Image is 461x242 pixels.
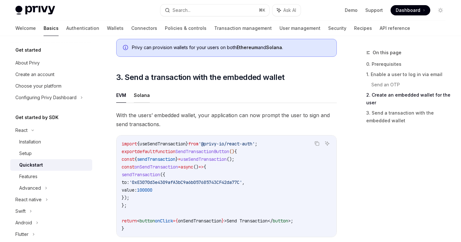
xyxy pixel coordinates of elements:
[122,164,134,170] span: const
[345,7,358,13] a: Demo
[155,218,173,224] span: onClick
[291,218,293,224] span: ;
[234,149,237,154] span: {
[366,108,451,126] a: 3. Send a transaction with the embedded wallet
[116,88,126,103] button: EVM
[122,179,129,185] span: to:
[15,6,55,15] img: light logo
[140,218,155,224] span: button
[122,226,124,231] span: }
[273,218,288,224] span: button
[116,111,337,129] span: With the users’ embedded wallet, your application can now prompt the user to sign and send transa...
[380,21,410,36] a: API reference
[132,44,330,51] div: Privy can provision wallets for your users on both and .
[204,164,206,170] span: {
[175,149,229,154] span: SendTransactionButton
[222,218,224,224] span: }
[396,7,420,13] span: Dashboard
[10,148,92,159] a: Setup
[160,4,269,16] button: Search...⌘K
[107,21,124,36] a: Wallets
[134,156,137,162] span: {
[137,187,152,193] span: 100000
[10,159,92,171] a: Quickstart
[15,71,54,78] div: Create an account
[313,139,321,148] button: Copy the contents from the code block
[160,172,165,177] span: ({
[268,218,273,224] span: </
[373,49,401,56] span: On this page
[15,94,77,101] div: Configuring Privy Dashboard
[227,218,268,224] span: Send Transaction
[131,21,157,36] a: Connectors
[259,8,265,13] span: ⌘ K
[15,219,32,227] div: Android
[181,156,227,162] span: useSendTransaction
[178,164,181,170] span: =
[134,88,150,103] button: Solana
[122,156,134,162] span: const
[19,184,41,192] div: Advanced
[19,150,32,157] div: Setup
[10,171,92,182] a: Features
[193,164,198,170] span: ()
[198,164,204,170] span: =>
[122,203,127,208] span: };
[137,149,155,154] span: default
[227,156,234,162] span: ();
[237,45,258,50] strong: Ethereum
[366,90,451,108] a: 2. Create an embedded wallet for the user
[178,218,222,224] span: onSendTransaction
[255,141,257,147] span: ;
[366,69,451,80] a: 1. Enable a user to log in via email
[279,21,320,36] a: User management
[10,57,92,69] a: About Privy
[181,164,193,170] span: async
[122,141,137,147] span: import
[323,139,331,148] button: Ask AI
[283,7,296,13] span: Ask AI
[365,7,383,13] a: Support
[10,136,92,148] a: Installation
[173,218,175,224] span: =
[10,80,92,92] a: Choose your platform
[371,80,451,90] a: Send an OTP
[15,82,61,90] div: Choose your platform
[175,218,178,224] span: {
[188,141,198,147] span: from
[266,45,282,50] strong: Solana
[137,141,140,147] span: {
[122,218,137,224] span: return
[229,149,234,154] span: ()
[214,21,272,36] a: Transaction management
[122,172,160,177] span: sendTransaction
[19,173,37,180] div: Features
[15,207,26,215] div: Swift
[391,5,430,15] a: Dashboard
[137,218,140,224] span: <
[15,126,28,134] div: React
[10,69,92,80] a: Create an account
[224,218,227,224] span: >
[44,21,59,36] a: Basics
[19,138,41,146] div: Installation
[272,4,301,16] button: Ask AI
[173,6,190,14] div: Search...
[354,21,372,36] a: Recipes
[435,5,446,15] button: Toggle dark mode
[123,45,129,51] svg: Info
[165,21,206,36] a: Policies & controls
[66,21,99,36] a: Authentication
[116,72,284,82] span: 3. Send a transaction with the embedded wallet
[366,59,451,69] a: 0. Prerequisites
[15,59,40,67] div: About Privy
[328,21,346,36] a: Security
[15,21,36,36] a: Welcome
[175,156,178,162] span: }
[198,141,255,147] span: '@privy-io/react-auth'
[15,114,59,121] h5: Get started by SDK
[122,149,137,154] span: export
[178,156,181,162] span: =
[15,46,41,54] h5: Get started
[137,156,175,162] span: sendTransaction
